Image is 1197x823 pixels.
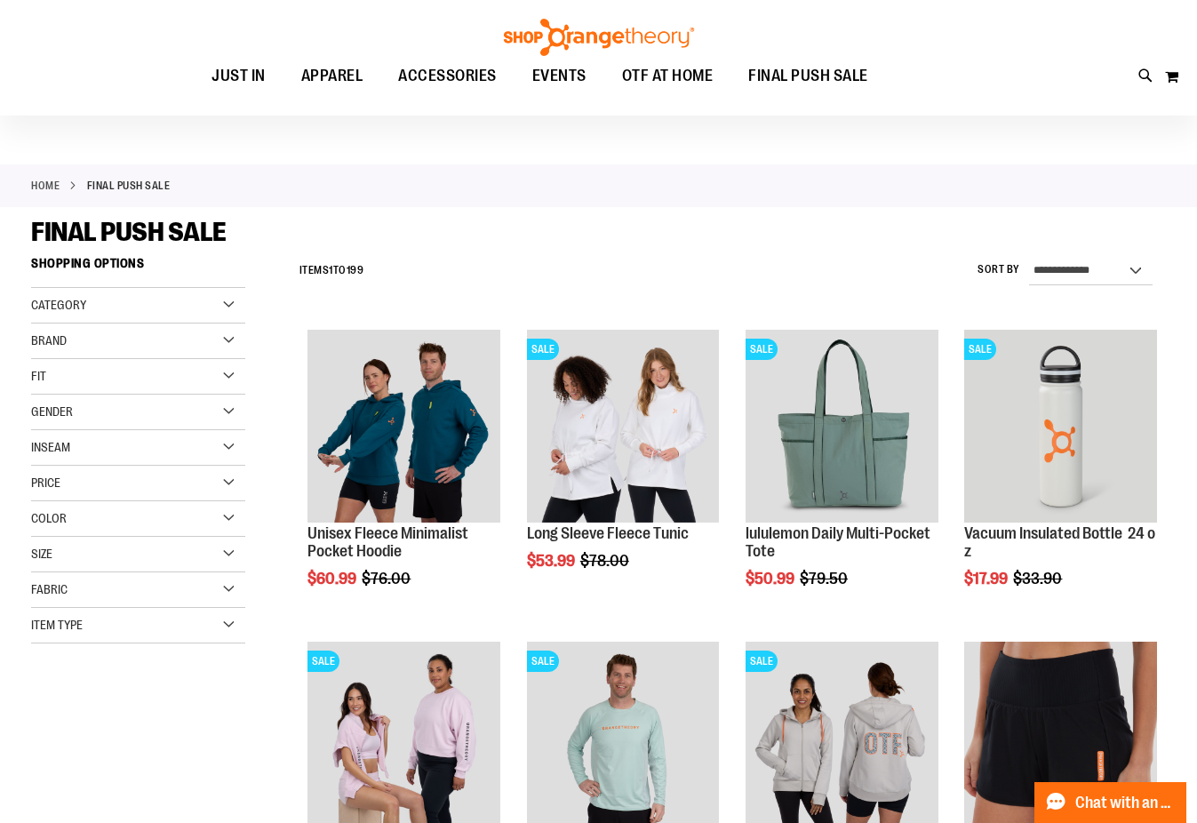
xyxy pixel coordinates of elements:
[622,56,714,96] span: OTF AT HOME
[748,56,868,96] span: FINAL PUSH SALE
[527,339,559,360] span: SALE
[746,570,797,587] span: $50.99
[746,651,778,672] span: SALE
[527,651,559,672] span: SALE
[746,524,930,560] a: lululemon Daily Multi-Pocket Tote
[31,618,83,632] span: Item Type
[515,56,604,97] a: EVENTS
[580,552,632,570] span: $78.00
[299,321,509,632] div: product
[527,552,578,570] span: $53.99
[31,298,86,312] span: Category
[307,524,468,560] a: Unisex Fleece Minimalist Pocket Hoodie
[299,257,364,284] h2: Items to
[307,570,359,587] span: $60.99
[31,440,70,454] span: Inseam
[518,321,729,614] div: product
[194,56,283,97] a: JUST IN
[1034,782,1187,823] button: Chat with an Expert
[746,330,938,523] img: lululemon Daily Multi-Pocket Tote
[964,570,1010,587] span: $17.99
[31,547,52,561] span: Size
[532,56,587,96] span: EVENTS
[31,369,46,383] span: Fit
[31,404,73,419] span: Gender
[978,262,1020,277] label: Sort By
[964,330,1157,525] a: Vacuum Insulated Bottle 24 ozSALE
[362,570,413,587] span: $76.00
[746,330,938,525] a: lululemon Daily Multi-Pocket ToteSALE
[347,264,364,276] span: 199
[31,511,67,525] span: Color
[87,178,171,194] strong: FINAL PUSH SALE
[31,217,227,247] span: FINAL PUSH SALE
[329,264,333,276] span: 1
[1013,570,1065,587] span: $33.90
[31,248,245,288] strong: Shopping Options
[31,178,60,194] a: Home
[31,475,60,490] span: Price
[380,56,515,97] a: ACCESSORIES
[527,330,720,523] img: Product image for Fleece Long Sleeve
[211,56,266,96] span: JUST IN
[737,321,947,632] div: product
[964,339,996,360] span: SALE
[1075,795,1176,811] span: Chat with an Expert
[527,524,689,542] a: Long Sleeve Fleece Tunic
[955,321,1166,632] div: product
[31,582,68,596] span: Fabric
[31,333,67,348] span: Brand
[307,330,500,523] img: Unisex Fleece Minimalist Pocket Hoodie
[800,570,850,587] span: $79.50
[501,19,697,56] img: Shop Orangetheory
[301,56,363,96] span: APPAREL
[964,330,1157,523] img: Vacuum Insulated Bottle 24 oz
[398,56,497,96] span: ACCESSORIES
[746,339,778,360] span: SALE
[307,651,339,672] span: SALE
[527,330,720,525] a: Product image for Fleece Long SleeveSALE
[283,56,381,97] a: APPAREL
[307,330,500,525] a: Unisex Fleece Minimalist Pocket Hoodie
[604,56,731,97] a: OTF AT HOME
[964,524,1155,560] a: Vacuum Insulated Bottle 24 oz
[730,56,886,96] a: FINAL PUSH SALE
